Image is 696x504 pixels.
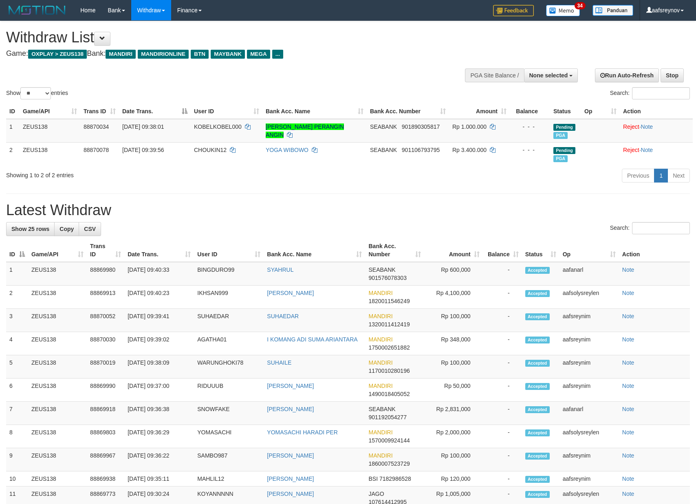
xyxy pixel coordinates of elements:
[424,425,483,448] td: Rp 2,000,000
[465,68,524,82] div: PGA Site Balance /
[211,50,245,59] span: MAYBANK
[575,2,586,9] span: 34
[483,262,522,286] td: -
[28,402,87,425] td: ZEUS138
[368,491,384,497] span: JAGO
[525,337,550,343] span: Accepted
[267,290,314,296] a: [PERSON_NAME]
[194,448,264,471] td: SAMBO987
[194,262,264,286] td: BINGDURO99
[368,359,392,366] span: MANDIRI
[559,286,619,309] td: aafsolysreylen
[368,429,392,436] span: MANDIRI
[424,239,483,262] th: Amount: activate to sort column ascending
[424,286,483,309] td: Rp 4,100,000
[84,147,109,153] span: 88870078
[632,87,690,99] input: Search:
[525,360,550,367] span: Accepted
[622,336,634,343] a: Note
[368,275,406,281] span: Copy 901576078303 to clipboard
[370,147,397,153] span: SEABANK
[138,50,189,59] span: MANDIRIONLINE
[368,414,406,420] span: Copy 901192054277 to clipboard
[368,391,410,397] span: Copy 1490018405052 to clipboard
[87,355,124,379] td: 88870019
[402,123,440,130] span: Copy 901890305817 to clipboard
[483,309,522,332] td: -
[620,142,693,165] td: ·
[124,332,194,355] td: [DATE] 09:39:02
[80,104,119,119] th: Trans ID: activate to sort column ascending
[452,123,487,130] span: Rp 1.000.000
[368,406,395,412] span: SEABANK
[87,309,124,332] td: 88870052
[424,448,483,471] td: Rp 100,000
[525,429,550,436] span: Accepted
[610,87,690,99] label: Search:
[6,286,28,309] td: 2
[559,471,619,486] td: aafsreynim
[424,402,483,425] td: Rp 2,831,000
[424,309,483,332] td: Rp 100,000
[559,309,619,332] td: aafsreynim
[622,475,634,482] a: Note
[267,359,291,366] a: SUHAILE
[553,155,568,162] span: Marked by aafanarl
[194,286,264,309] td: IKHSAN999
[267,406,314,412] a: [PERSON_NAME]
[522,239,559,262] th: Status: activate to sort column ascending
[191,104,262,119] th: User ID: activate to sort column ascending
[559,425,619,448] td: aafsolysreylen
[194,355,264,379] td: WARUNGHOKI78
[402,147,440,153] span: Copy 901106793795 to clipboard
[559,402,619,425] td: aafanarl
[122,123,164,130] span: [DATE] 09:38:01
[553,132,568,139] span: Marked by aafanarl
[525,267,550,274] span: Accepted
[483,471,522,486] td: -
[267,266,293,273] a: SYAHRUL
[194,239,264,262] th: User ID: activate to sort column ascending
[87,425,124,448] td: 88869803
[6,87,68,99] label: Show entries
[194,332,264,355] td: AGATHA01
[641,123,653,130] a: Note
[6,222,55,236] a: Show 25 rows
[483,286,522,309] td: -
[87,239,124,262] th: Trans ID: activate to sort column ascending
[595,68,659,82] a: Run Auto-Refresh
[262,104,367,119] th: Bank Acc. Name: activate to sort column ascending
[266,123,344,138] a: [PERSON_NAME] PERANGIN ANGIN
[266,147,308,153] a: YOGA WIBOWO
[667,169,690,183] a: Next
[267,336,357,343] a: I KOMANG ADI SUMA ARIANTARA
[424,379,483,402] td: Rp 50,000
[553,124,575,131] span: Pending
[28,332,87,355] td: ZEUS138
[620,104,693,119] th: Action
[124,286,194,309] td: [DATE] 09:40:23
[641,147,653,153] a: Note
[191,50,209,59] span: BTN
[6,379,28,402] td: 6
[483,425,522,448] td: -
[87,332,124,355] td: 88870030
[264,239,365,262] th: Bank Acc. Name: activate to sort column ascending
[452,147,487,153] span: Rp 3.400.000
[368,452,392,459] span: MANDIRI
[365,239,424,262] th: Bank Acc. Number: activate to sort column ascending
[368,368,410,374] span: Copy 1170010280196 to clipboard
[622,383,634,389] a: Note
[623,123,639,130] a: Reject
[559,332,619,355] td: aafsreynim
[124,471,194,486] td: [DATE] 09:35:11
[622,452,634,459] a: Note
[6,309,28,332] td: 3
[106,50,136,59] span: MANDIRI
[267,475,314,482] a: [PERSON_NAME]
[525,491,550,498] span: Accepted
[370,123,397,130] span: SEABANK
[194,123,242,130] span: KOBELKOBEL000
[483,239,522,262] th: Balance: activate to sort column ascending
[6,50,456,58] h4: Game: Bank:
